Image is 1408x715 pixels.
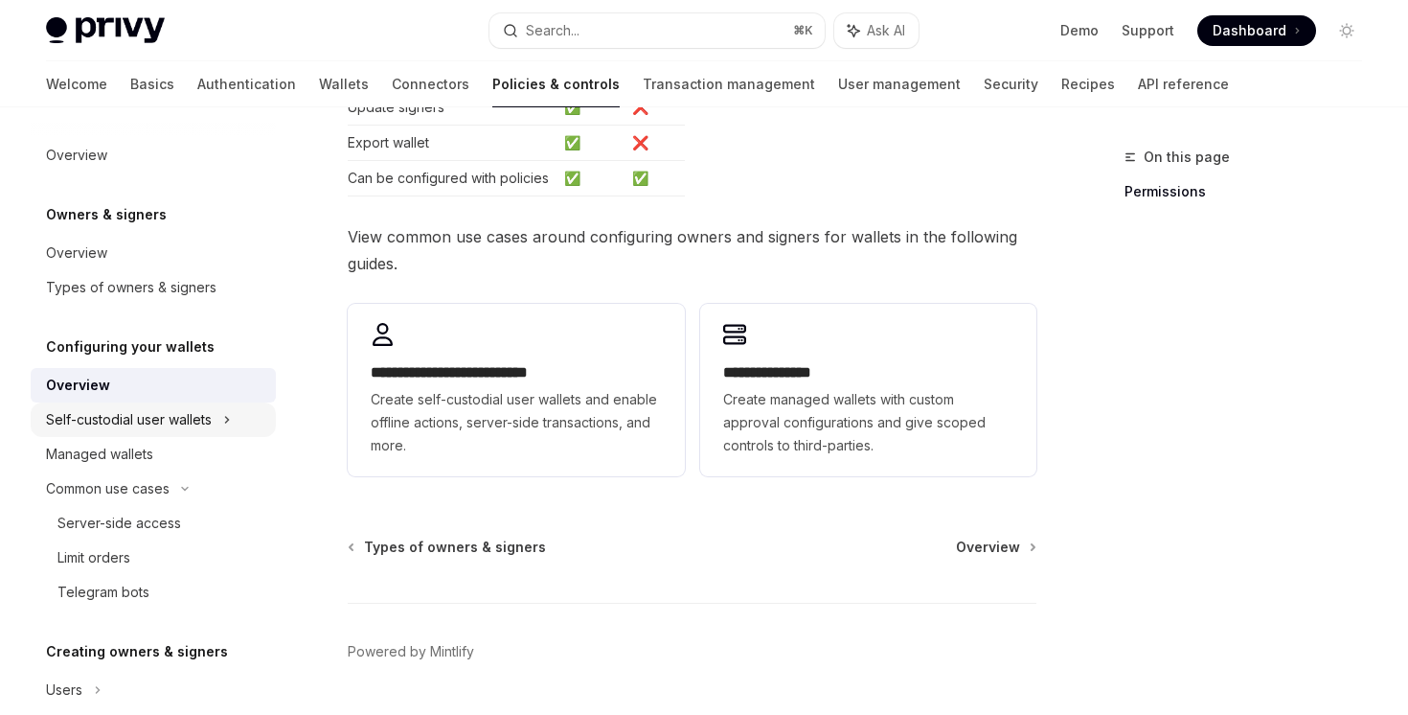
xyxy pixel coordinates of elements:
a: Authentication [197,61,296,107]
div: Search... [526,19,579,42]
div: Overview [46,144,107,167]
span: View common use cases around configuring owners and signers for wallets in the following guides. [348,223,1036,277]
td: ✅ [625,161,685,196]
a: Telegram bots [31,575,276,610]
div: Self-custodial user wallets [46,408,212,431]
a: Connectors [392,61,469,107]
a: Overview [31,368,276,403]
span: Dashboard [1213,21,1286,40]
button: Ask AI [834,13,919,48]
div: Managed wallets [46,443,153,466]
div: Overview [46,374,110,397]
a: Overview [956,538,1034,557]
td: Export wallet [348,126,556,161]
td: Can be configured with policies [348,161,556,196]
a: Server-side access [31,506,276,541]
span: Create managed wallets with custom approval configurations and give scoped controls to third-part... [723,388,1013,457]
button: Search...⌘K [489,13,824,48]
td: ❌ [625,90,685,126]
a: Overview [31,138,276,173]
span: ⌘ K [793,23,813,38]
a: Permissions [1124,176,1377,207]
a: **** **** *****Create managed wallets with custom approval configurations and give scoped control... [700,304,1036,476]
span: Ask AI [867,21,905,40]
a: Basics [130,61,174,107]
div: Limit orders [57,546,130,569]
td: Update signers [348,90,556,126]
a: API reference [1138,61,1229,107]
h5: Owners & signers [46,203,167,226]
a: Demo [1060,21,1099,40]
h5: Creating owners & signers [46,640,228,663]
a: Managed wallets [31,437,276,472]
div: Users [46,679,82,702]
a: Limit orders [31,541,276,575]
a: Support [1122,21,1174,40]
a: Policies & controls [492,61,620,107]
div: Common use cases [46,477,170,500]
img: light logo [46,17,165,44]
span: Overview [956,538,1020,557]
h5: Configuring your wallets [46,335,215,358]
span: Types of owners & signers [364,538,546,557]
a: Overview [31,236,276,270]
a: Transaction management [643,61,815,107]
span: On this page [1144,146,1230,169]
a: Recipes [1061,61,1115,107]
div: Overview [46,242,107,265]
a: Wallets [319,61,369,107]
div: Types of owners & signers [46,276,216,299]
a: Security [984,61,1038,107]
a: Powered by Mintlify [348,642,474,661]
td: ✅ [556,161,625,196]
a: User management [838,61,961,107]
td: ✅ [556,126,625,161]
a: Types of owners & signers [31,270,276,305]
a: Types of owners & signers [350,538,546,557]
td: ❌ [625,126,685,161]
div: Server-side access [57,512,181,535]
a: Dashboard [1197,15,1316,46]
td: ✅ [556,90,625,126]
span: Create self-custodial user wallets and enable offline actions, server-side transactions, and more. [371,388,661,457]
a: Welcome [46,61,107,107]
button: Toggle dark mode [1331,15,1362,46]
div: Telegram bots [57,581,149,604]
